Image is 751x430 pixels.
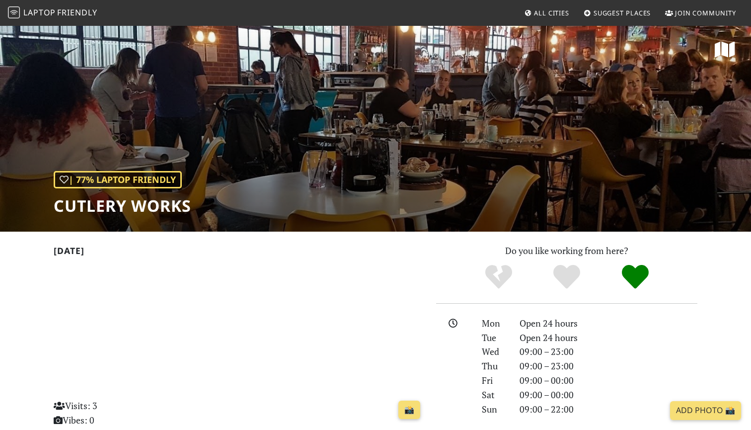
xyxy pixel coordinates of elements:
[601,263,670,291] div: Definitely!
[675,8,736,17] span: Join Community
[580,4,655,22] a: Suggest Places
[54,246,424,260] h2: [DATE]
[532,263,601,291] div: Yes
[476,373,514,388] div: Fri
[520,4,573,22] a: All Cities
[534,8,569,17] span: All Cities
[514,359,703,373] div: 09:00 – 23:00
[54,171,182,188] div: | 77% Laptop Friendly
[54,399,169,428] p: Visits: 3 Vibes: 0
[514,316,703,331] div: Open 24 hours
[476,344,514,359] div: Wed
[476,316,514,331] div: Mon
[54,196,191,215] h1: Cutlery Works
[476,359,514,373] div: Thu
[8,4,97,22] a: LaptopFriendly LaptopFriendly
[398,401,420,420] a: 📸
[661,4,740,22] a: Join Community
[23,7,56,18] span: Laptop
[514,331,703,345] div: Open 24 hours
[476,388,514,402] div: Sat
[594,8,651,17] span: Suggest Places
[514,373,703,388] div: 09:00 – 00:00
[436,244,697,258] p: Do you like working from here?
[514,344,703,359] div: 09:00 – 23:00
[476,402,514,417] div: Sun
[514,402,703,417] div: 09:00 – 22:00
[514,388,703,402] div: 09:00 – 00:00
[476,331,514,345] div: Tue
[464,263,533,291] div: No
[57,7,97,18] span: Friendly
[8,6,20,18] img: LaptopFriendly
